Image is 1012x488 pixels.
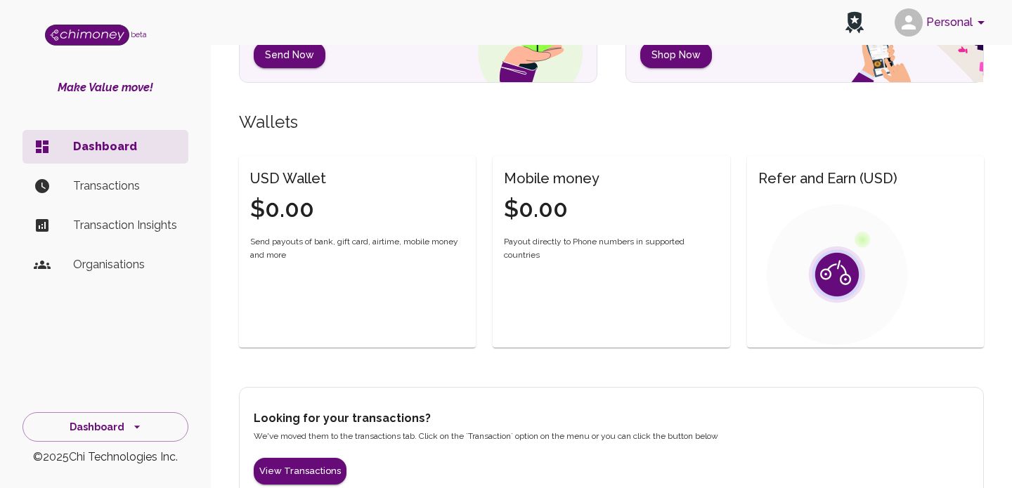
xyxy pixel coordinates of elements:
h6: USD Wallet [250,167,326,190]
button: Send Now [254,42,325,68]
img: Logo [45,25,129,46]
p: Transaction Insights [73,217,177,234]
h6: Mobile money [504,167,599,190]
span: beta [131,30,147,39]
strong: Looking for your transactions? [254,411,431,425]
span: Payout directly to Phone numbers in supported countries [504,235,718,263]
img: public [767,204,907,345]
h4: $0.00 [250,194,326,224]
span: We've moved them to the transactions tab. Click on the `Transaction` option on the menu or you ca... [254,431,718,441]
p: Organisations [73,256,177,273]
span: Send payouts of bank, gift card, airtime, mobile money and more [250,235,465,263]
button: View Transactions [254,458,346,485]
button: Dashboard [22,412,188,442]
h5: Wallets [239,111,984,133]
h4: $0.00 [504,194,599,224]
p: Dashboard [73,138,177,155]
h6: Refer and Earn (USD) [758,167,897,190]
button: account of current user [889,4,995,41]
button: Shop Now [640,42,712,68]
p: Transactions [73,178,177,194]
